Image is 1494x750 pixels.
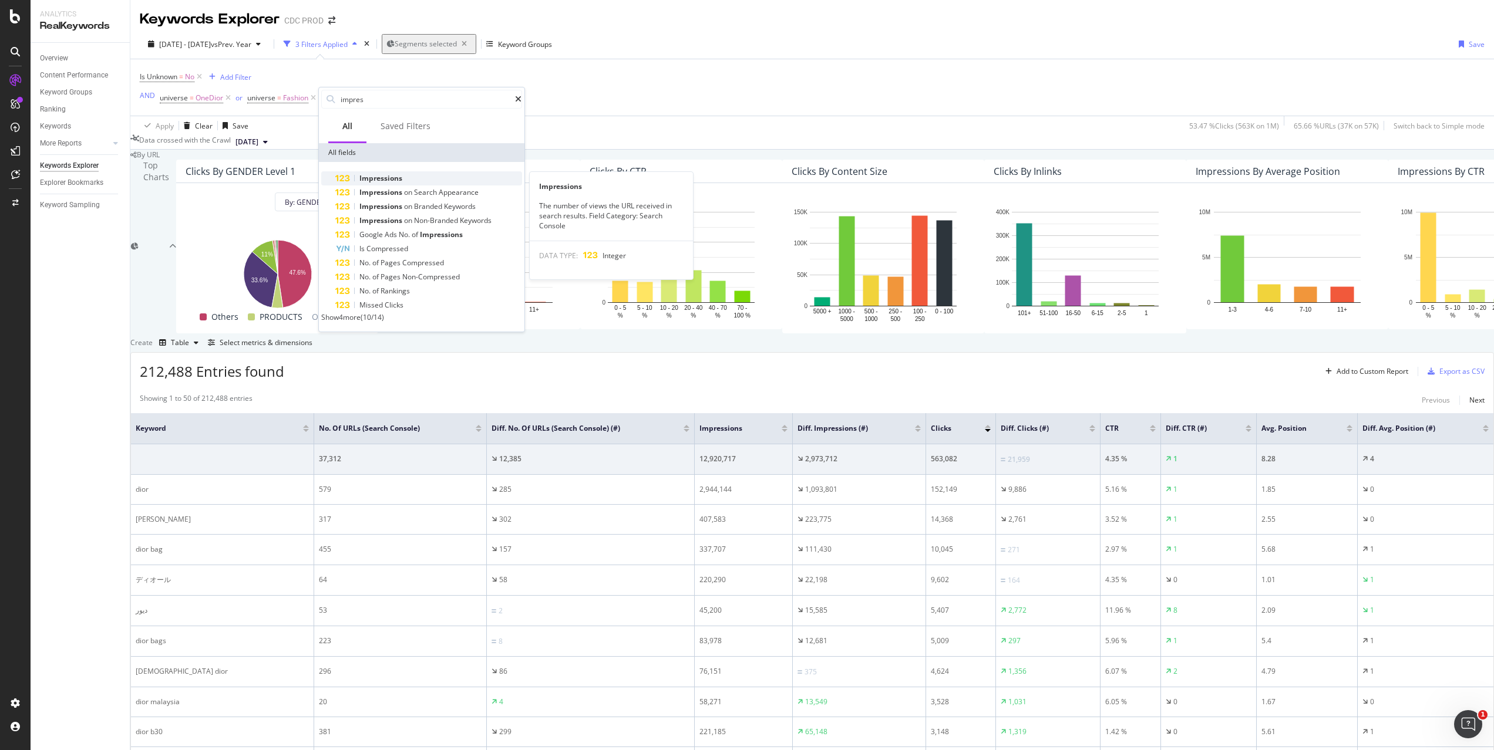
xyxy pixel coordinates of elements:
[140,72,177,82] span: Is Unknown
[143,160,169,333] div: Top Charts
[359,215,404,225] span: Impressions
[492,609,496,613] img: Equal
[805,454,837,464] div: 2,973,712
[794,209,808,215] text: 150K
[805,636,827,646] div: 12,681
[399,229,412,239] span: No.
[136,575,309,585] div: ディオール
[196,90,223,106] span: OneDior
[1422,393,1450,407] button: Previous
[499,484,512,495] div: 285
[1039,309,1058,316] text: 51-100
[185,69,194,85] span: No
[667,312,672,318] text: %
[1426,312,1431,318] text: %
[203,336,312,350] button: Select metrics & dimensions
[40,69,122,82] a: Content Performance
[402,272,460,282] span: Non-Compressed
[40,69,108,82] div: Content Performance
[499,514,512,525] div: 302
[1370,454,1374,464] div: 4
[1300,306,1311,312] text: 7-10
[1261,484,1352,495] div: 1.85
[1370,514,1374,525] div: 0
[40,52,68,65] div: Overview
[691,312,696,318] text: %
[889,308,902,315] text: 250 -
[931,514,990,525] div: 14,368
[499,575,507,585] div: 58
[279,35,362,53] button: 3 Filters Applied
[1001,579,1005,582] img: Equal
[1105,454,1156,464] div: 4.35 %
[1008,545,1020,555] div: 271
[1001,548,1005,552] img: Equal
[319,575,482,585] div: 64
[319,636,482,646] div: 223
[359,229,385,239] span: Google
[1202,254,1210,261] text: 5M
[1166,423,1228,434] span: Diff. CTR (#)
[140,393,253,407] div: Showing 1 to 50 of 212,488 entries
[1261,575,1352,585] div: 1.01
[996,279,1010,286] text: 100K
[499,544,512,555] div: 157
[40,160,99,172] div: Keywords Explorer
[994,206,1177,324] div: A chart.
[307,310,351,324] span: Others...
[1228,306,1237,312] text: 1-3
[233,121,248,131] div: Save
[499,636,503,647] div: 8
[530,181,693,191] div: Impressions
[40,177,122,189] a: Explorer Bookmarks
[699,544,788,555] div: 337,707
[285,197,349,207] span: By: GENDER Level 1
[684,304,703,310] text: 20 - 40
[179,116,213,135] button: Clear
[1398,165,1485,177] div: Impressions By CTR
[277,93,281,103] span: =
[382,34,476,54] button: Segments selected
[1370,484,1374,495] div: 0
[339,90,515,108] input: Search by field name
[637,304,652,310] text: 5 - 10
[792,206,975,324] div: A chart.
[699,605,788,616] div: 45,200
[1401,209,1412,215] text: 10M
[931,454,990,464] div: 563,082
[1008,636,1021,646] div: 297
[1196,165,1340,177] div: Impressions By Average Position
[414,187,439,197] span: Search
[160,93,188,103] span: universe
[140,9,280,29] div: Keywords Explorer
[359,272,372,282] span: No.
[1475,312,1480,318] text: %
[805,544,832,555] div: 111,430
[499,606,503,616] div: 2
[261,251,273,257] text: 11%
[136,544,309,555] div: dior bag
[284,15,324,26] div: CDC PROD
[40,137,110,150] a: More Reports
[996,209,1010,215] text: 400K
[137,150,160,160] span: By URL
[328,16,335,25] div: arrow-right-arrow-left
[247,93,275,103] span: universe
[154,333,203,352] button: Table
[220,337,312,347] div: Select metrics & dimensions
[404,201,414,211] span: on
[931,575,990,585] div: 9,602
[1439,366,1485,376] div: Export as CSV
[1261,454,1352,464] div: 8.28
[385,300,403,310] span: Clicks
[359,258,372,268] span: No.
[140,39,269,50] button: [DATE] - [DATE]vsPrev. Year
[1294,121,1379,131] div: 65.66 % URLs ( 37K on 57K )
[792,165,887,177] div: Clicks By Content Size
[931,544,990,555] div: 10,045
[159,39,211,49] span: [DATE] - [DATE]
[994,165,1062,177] div: Clicks By Inlinks
[1261,514,1352,525] div: 2.55
[40,9,120,19] div: Analytics
[275,192,369,211] button: By: GENDER Level 1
